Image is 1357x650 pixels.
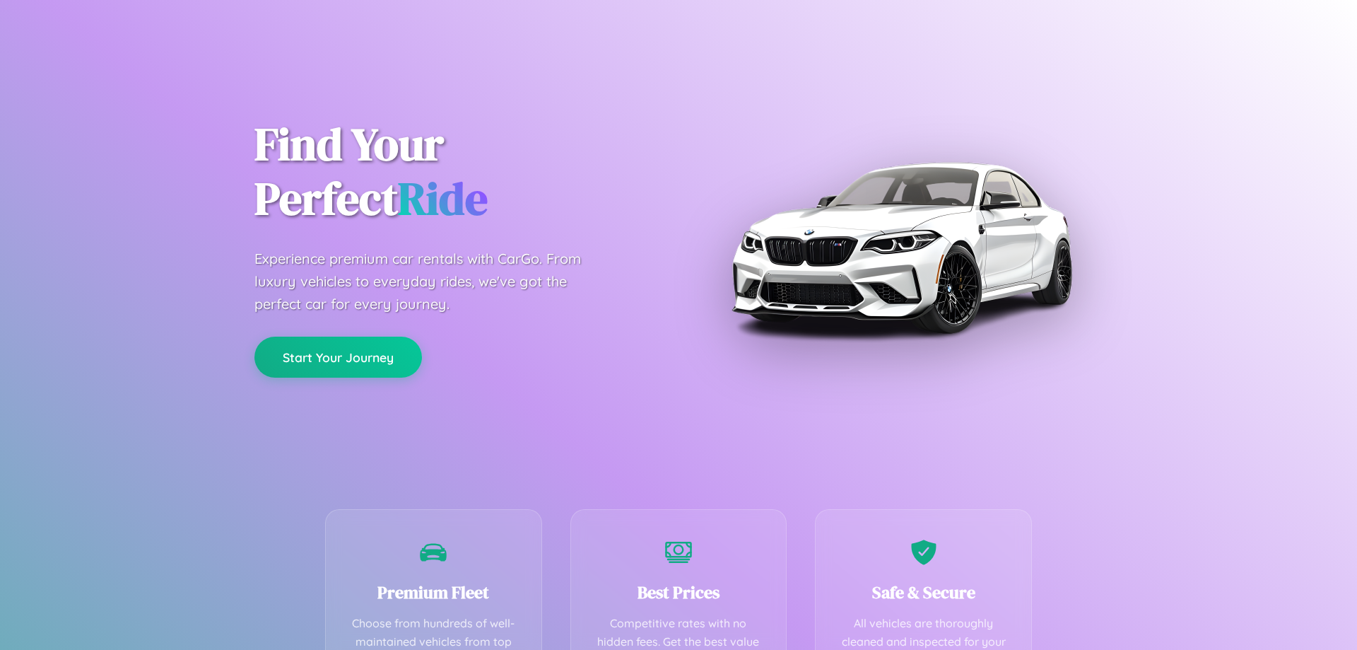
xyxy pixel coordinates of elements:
[837,581,1010,604] h3: Safe & Secure
[254,117,657,226] h1: Find Your Perfect
[398,168,488,229] span: Ride
[724,71,1078,424] img: Premium BMW car rental vehicle
[254,337,422,378] button: Start Your Journey
[347,581,520,604] h3: Premium Fleet
[592,581,765,604] h3: Best Prices
[254,248,608,315] p: Experience premium car rentals with CarGo. From luxury vehicles to everyday rides, we've got the ...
